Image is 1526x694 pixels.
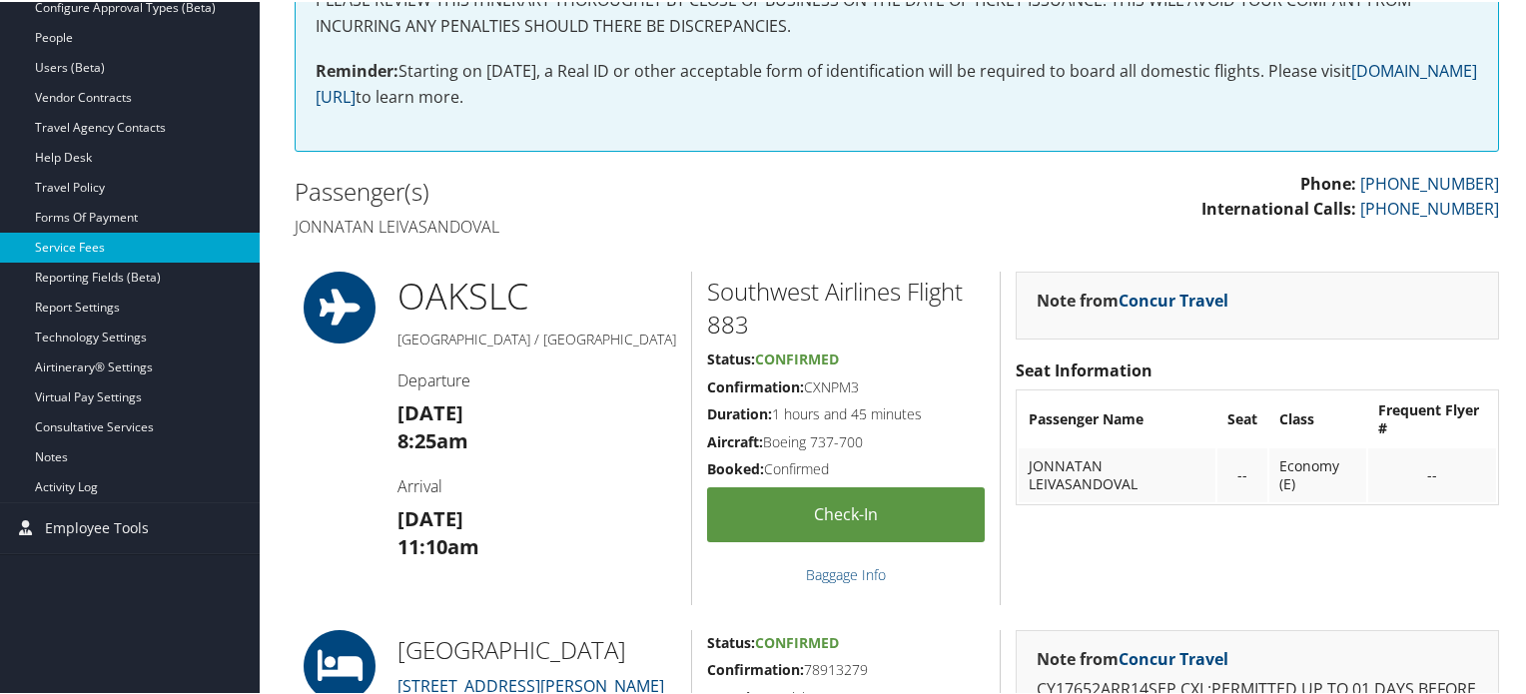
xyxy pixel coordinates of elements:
strong: Confirmation: [707,658,804,677]
div: -- [1227,464,1257,482]
h5: [GEOGRAPHIC_DATA] / [GEOGRAPHIC_DATA] [397,328,676,347]
strong: Seat Information [1016,357,1152,379]
th: Passenger Name [1019,390,1215,444]
span: Employee Tools [45,501,149,551]
p: Starting on [DATE], a Real ID or other acceptable form of identification will be required to boar... [316,57,1478,108]
strong: [DATE] [397,397,463,424]
strong: 8:25am [397,425,468,452]
h4: Jonnatan Leivasandoval [295,214,882,236]
a: Baggage Info [806,563,886,582]
strong: Note from [1037,646,1228,668]
span: Confirmed [755,631,839,650]
h2: Passenger(s) [295,173,882,207]
strong: 11:10am [397,531,479,558]
h4: Departure [397,367,676,389]
strong: [DATE] [397,503,463,530]
h2: Southwest Airlines Flight 883 [707,273,985,340]
h4: Arrival [397,473,676,495]
h5: CXNPM3 [707,375,985,395]
a: [PHONE_NUMBER] [1360,196,1499,218]
td: JONNATAN LEIVASANDOVAL [1019,446,1215,500]
span: Confirmed [755,347,839,366]
a: [PHONE_NUMBER] [1360,171,1499,193]
h5: Confirmed [707,457,985,477]
td: Economy (E) [1269,446,1366,500]
h1: OAK SLC [397,270,676,320]
div: -- [1378,464,1486,482]
a: Check-in [707,485,985,540]
h5: 78913279 [707,658,985,678]
strong: Phone: [1300,171,1356,193]
a: Concur Travel [1119,646,1228,668]
h5: Boeing 737-700 [707,430,985,450]
h2: [GEOGRAPHIC_DATA] [397,631,676,665]
th: Seat [1217,390,1267,444]
strong: Aircraft: [707,430,763,449]
strong: Confirmation: [707,375,804,394]
a: [DOMAIN_NAME][URL] [316,58,1477,106]
th: Class [1269,390,1366,444]
th: Frequent Flyer # [1368,390,1496,444]
strong: Status: [707,631,755,650]
h5: 1 hours and 45 minutes [707,402,985,422]
strong: Booked: [707,457,764,476]
strong: Reminder: [316,58,398,80]
strong: International Calls: [1201,196,1356,218]
strong: Status: [707,347,755,366]
strong: Note from [1037,288,1228,310]
strong: Duration: [707,402,772,421]
a: Concur Travel [1119,288,1228,310]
